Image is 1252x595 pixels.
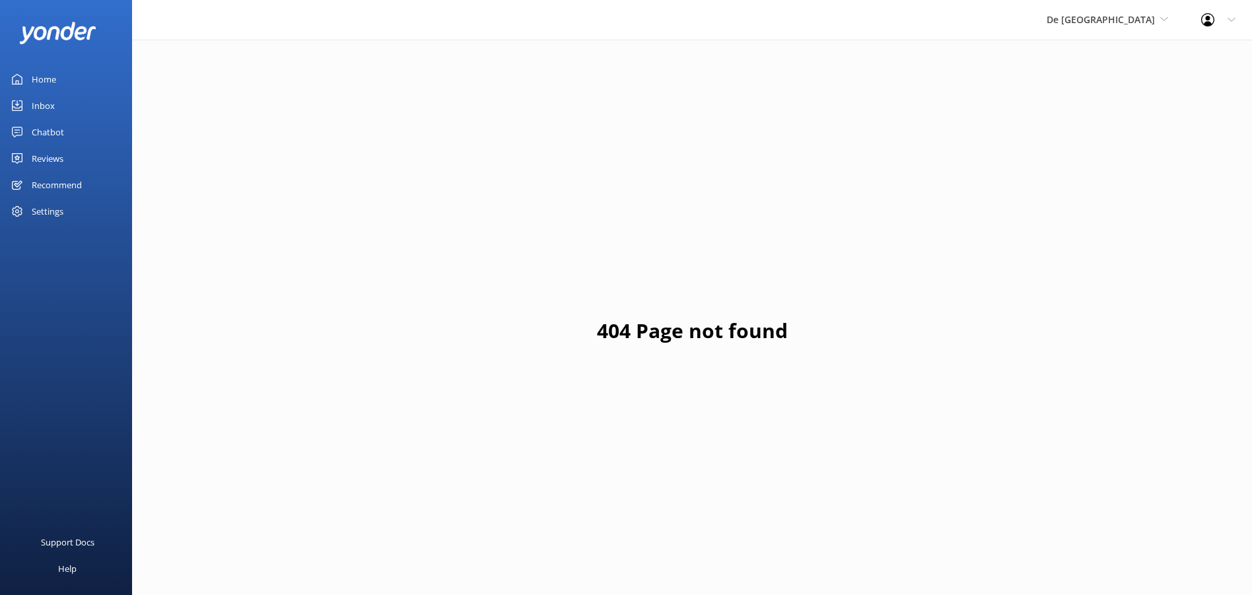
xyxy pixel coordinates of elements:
[32,145,63,172] div: Reviews
[32,119,64,145] div: Chatbot
[1047,13,1155,26] span: De [GEOGRAPHIC_DATA]
[32,172,82,198] div: Recommend
[32,198,63,225] div: Settings
[32,92,55,119] div: Inbox
[20,22,96,44] img: yonder-white-logo.png
[32,66,56,92] div: Home
[597,315,788,347] h1: 404 Page not found
[41,529,94,555] div: Support Docs
[58,555,77,582] div: Help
